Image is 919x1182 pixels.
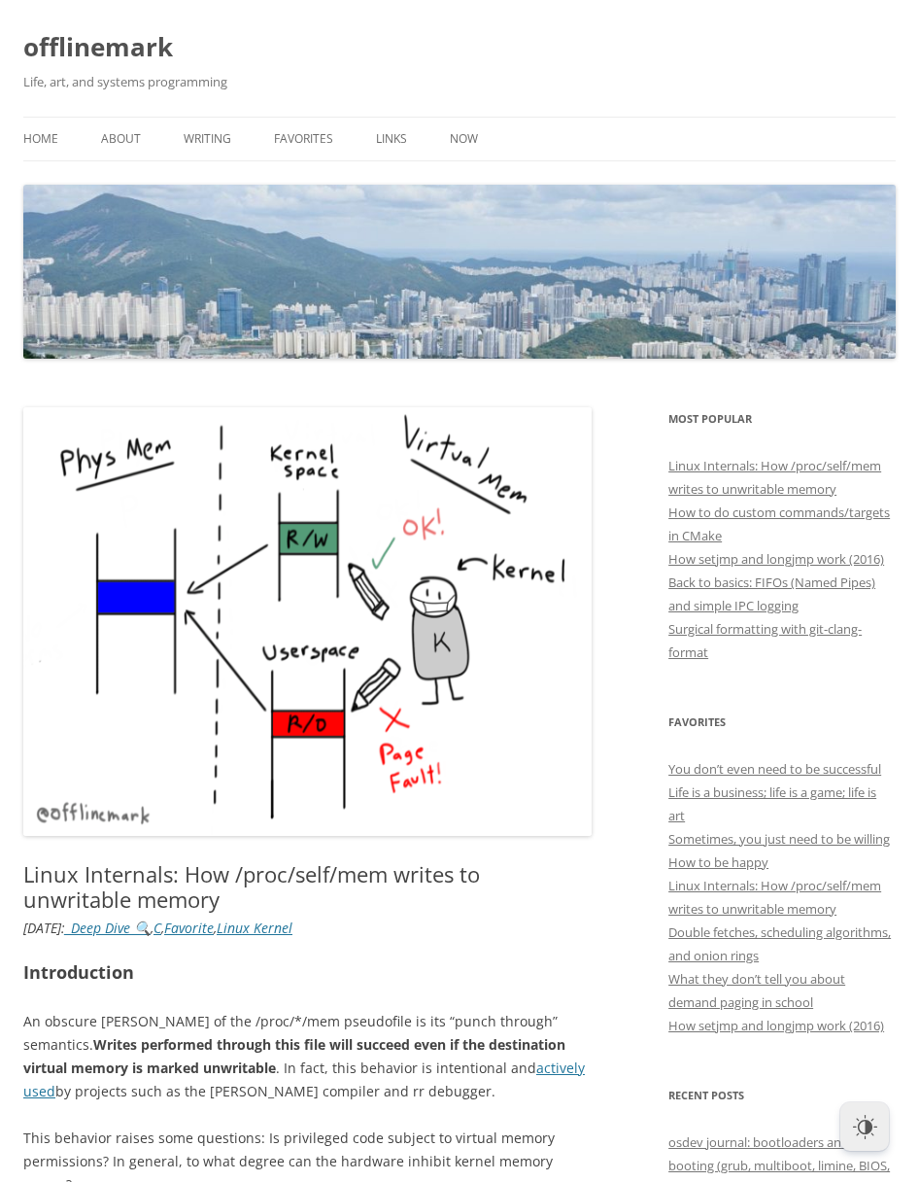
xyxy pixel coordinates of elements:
a: Back to basics: FIFOs (Named Pipes) and simple IPC logging [668,574,875,614]
a: How setjmp and longjmp work (2016) [668,1017,884,1034]
a: Linux Internals: How /proc/self/mem writes to unwritable memory [668,457,881,498]
a: Favorites [274,118,333,160]
a: _Deep Dive 🔍 [65,919,151,937]
h2: Introduction [23,958,592,987]
strong: Writes performed through this file will succeed even if the destination virtual memory is marked ... [23,1035,565,1077]
a: What they don’t tell you about demand paging in school [668,970,845,1011]
a: Linux Internals: How /proc/self/mem writes to unwritable memory [668,877,881,918]
h2: Life, art, and systems programming [23,70,896,93]
p: An obscure [PERSON_NAME] of the /proc/*/mem pseudofile is its “punch through” semantics. . In fac... [23,1010,592,1103]
img: offlinemark [23,185,896,359]
time: [DATE] [23,919,61,937]
a: Favorite [164,919,214,937]
a: Life is a business; life is a game; life is art [668,783,876,824]
a: About [101,118,141,160]
a: How setjmp and longjmp work (2016) [668,550,884,568]
a: You don’t even need to be successful [668,760,881,778]
a: Double fetches, scheduling algorithms, and onion rings [668,923,891,964]
a: Now [450,118,478,160]
a: offlinemark [23,23,173,70]
a: Linux Kernel [217,919,292,937]
h3: Most Popular [668,407,896,431]
a: How to do custom commands/targets in CMake [668,504,890,544]
h3: Recent Posts [668,1084,896,1107]
a: Writing [184,118,231,160]
a: Links [376,118,407,160]
a: Sometimes, you just need to be willing [668,830,890,848]
a: How to be happy [668,853,768,871]
h3: Favorites [668,711,896,734]
h1: Linux Internals: How /proc/self/mem writes to unwritable memory [23,861,592,913]
a: Home [23,118,58,160]
a: Surgical formatting with git-clang-format [668,620,862,661]
i: : , , , [23,919,292,937]
a: C [153,919,161,937]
